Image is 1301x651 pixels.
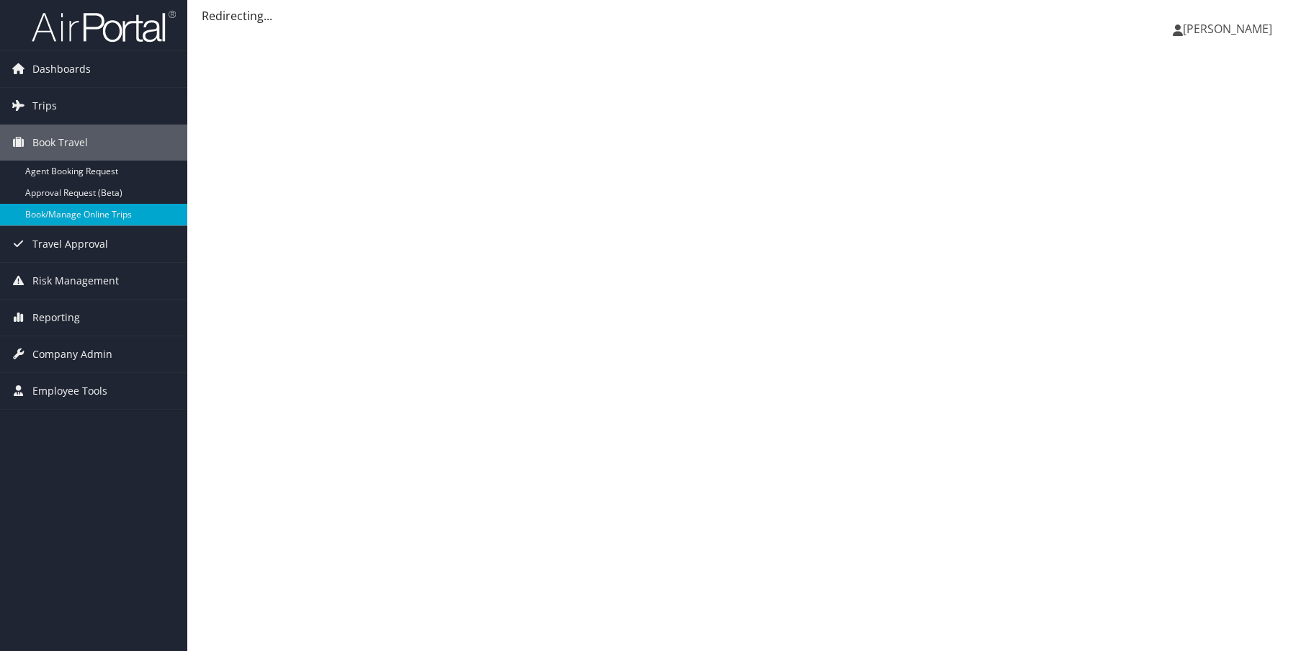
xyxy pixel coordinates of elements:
[1173,7,1287,50] a: [PERSON_NAME]
[32,336,112,372] span: Company Admin
[32,125,88,161] span: Book Travel
[32,263,119,299] span: Risk Management
[202,7,1287,24] div: Redirecting...
[32,300,80,336] span: Reporting
[32,373,107,409] span: Employee Tools
[32,226,108,262] span: Travel Approval
[32,9,176,43] img: airportal-logo.png
[32,88,57,124] span: Trips
[32,51,91,87] span: Dashboards
[1183,21,1272,37] span: [PERSON_NAME]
